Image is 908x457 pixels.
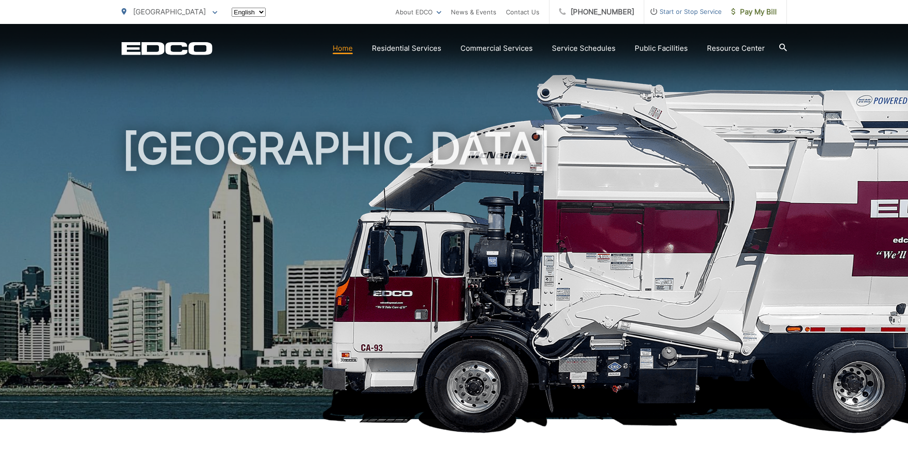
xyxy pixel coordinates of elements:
[122,42,213,55] a: EDCD logo. Return to the homepage.
[731,6,777,18] span: Pay My Bill
[232,8,266,17] select: Select a language
[122,125,787,428] h1: [GEOGRAPHIC_DATA]
[451,6,496,18] a: News & Events
[133,7,206,16] span: [GEOGRAPHIC_DATA]
[552,43,616,54] a: Service Schedules
[395,6,441,18] a: About EDCO
[372,43,441,54] a: Residential Services
[460,43,533,54] a: Commercial Services
[707,43,765,54] a: Resource Center
[635,43,688,54] a: Public Facilities
[333,43,353,54] a: Home
[506,6,539,18] a: Contact Us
